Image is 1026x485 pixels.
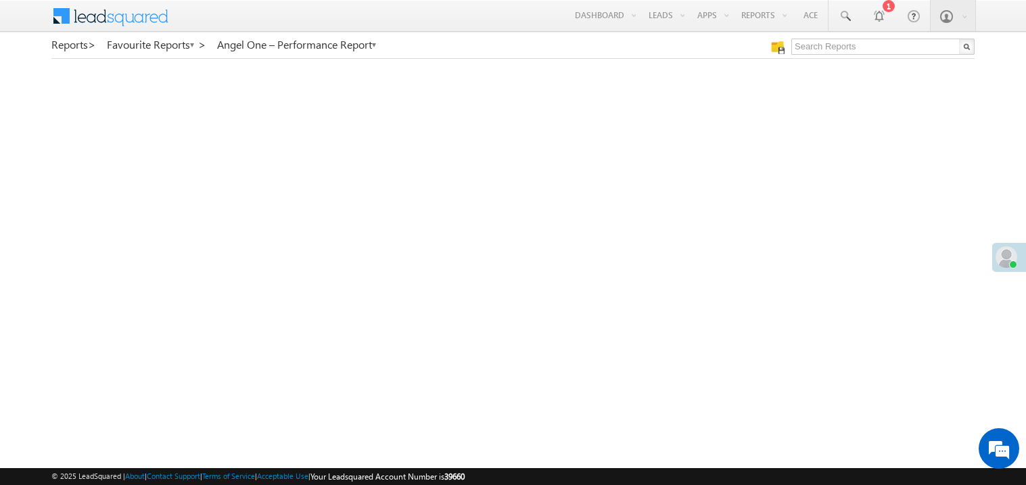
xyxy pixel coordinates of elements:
[791,39,975,55] input: Search Reports
[217,39,377,51] a: Angel One – Performance Report
[147,471,200,480] a: Contact Support
[88,37,96,52] span: >
[198,37,206,52] span: >
[771,41,785,54] img: Manage all your saved reports!
[444,471,465,482] span: 39660
[125,471,145,480] a: About
[257,471,308,480] a: Acceptable Use
[51,39,96,51] a: Reports>
[310,471,465,482] span: Your Leadsquared Account Number is
[202,471,255,480] a: Terms of Service
[51,470,465,483] span: © 2025 LeadSquared | | | | |
[107,39,206,51] a: Favourite Reports >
